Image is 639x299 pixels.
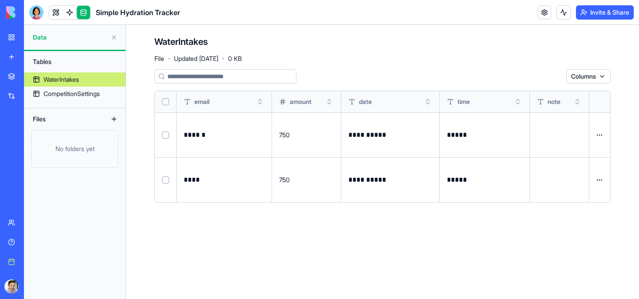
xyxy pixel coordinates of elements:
[28,55,121,69] div: Tables
[256,97,264,106] button: Toggle sort
[28,112,99,126] div: Files
[24,87,126,101] a: CompetitionSettings
[548,97,560,106] span: note
[222,52,225,66] span: ·
[31,130,118,168] div: No folders yet
[43,89,100,98] div: CompetitionSettings
[24,72,126,87] a: WaterIntakes
[33,33,107,42] span: Data
[194,97,209,106] span: email
[576,5,634,20] button: Invite & Share
[279,176,290,183] span: 750
[359,97,372,106] span: date
[168,52,170,66] span: ·
[174,54,218,63] span: Updated [DATE]
[162,176,169,183] button: Select row
[290,97,312,106] span: amount
[4,279,19,294] img: ACg8ocLM_h5ianT_Nakzie7Qtoo5GYVfAD0Y4SP2crYXJQl9L2hezak=s96-c
[6,6,61,19] img: logo
[573,97,582,106] button: Toggle sort
[154,54,164,63] span: File
[423,97,432,106] button: Toggle sort
[458,97,470,106] span: time
[24,130,126,168] a: No folders yet
[162,98,169,105] button: Select all
[228,54,242,63] span: 0 KB
[325,97,334,106] button: Toggle sort
[279,131,290,139] span: 750
[154,36,208,48] h4: WaterIntakes
[162,132,169,139] button: Select row
[96,7,180,18] span: Simple Hydration Tracker
[43,75,79,84] div: WaterIntakes
[566,69,611,84] button: Columns
[513,97,522,106] button: Toggle sort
